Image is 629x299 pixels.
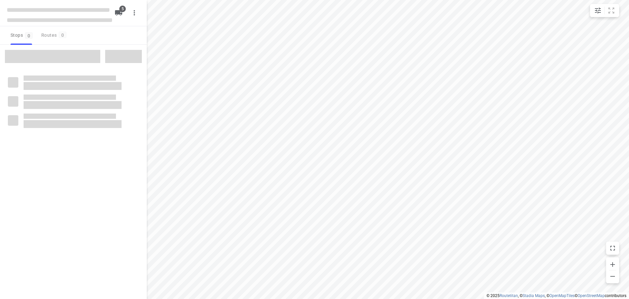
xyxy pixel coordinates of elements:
[486,293,626,298] li: © 2025 , © , © © contributors
[549,293,575,298] a: OpenMapTiles
[500,293,518,298] a: Routetitan
[578,293,605,298] a: OpenStreetMap
[590,4,619,17] div: small contained button group
[591,4,604,17] button: Map settings
[523,293,545,298] a: Stadia Maps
